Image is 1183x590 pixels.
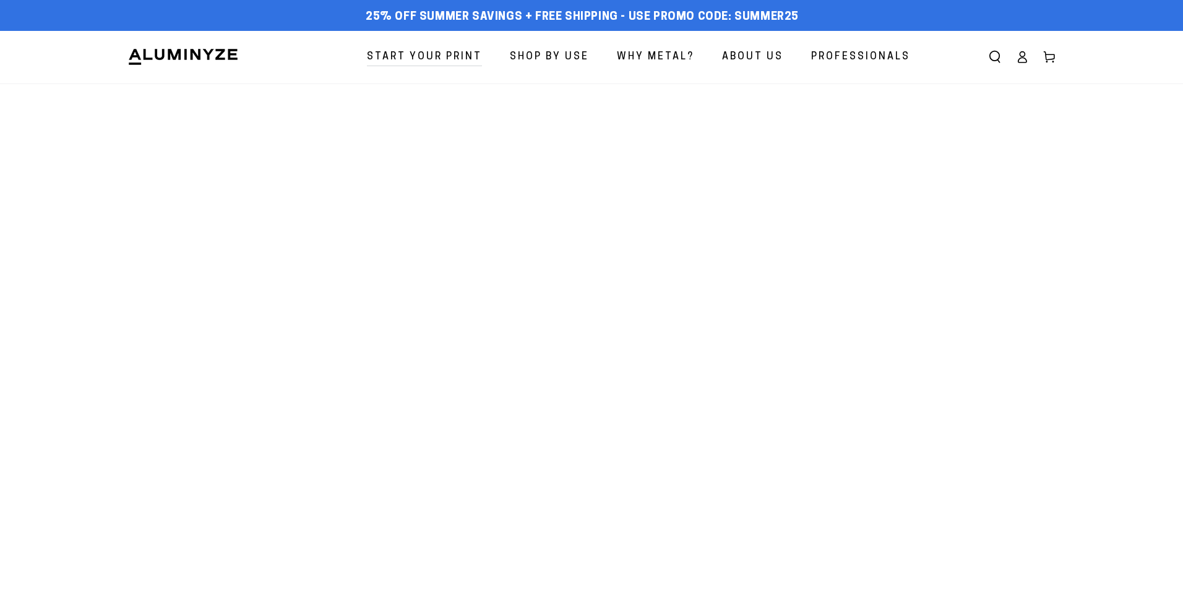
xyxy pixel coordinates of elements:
[127,48,239,66] img: Aluminyze
[981,43,1009,71] summary: Search our site
[722,48,783,66] span: About Us
[713,41,793,74] a: About Us
[367,48,482,66] span: Start Your Print
[366,11,799,24] span: 25% off Summer Savings + Free Shipping - Use Promo Code: SUMMER25
[501,41,598,74] a: Shop By Use
[510,48,589,66] span: Shop By Use
[358,41,491,74] a: Start Your Print
[608,41,703,74] a: Why Metal?
[617,48,694,66] span: Why Metal?
[802,41,919,74] a: Professionals
[811,48,910,66] span: Professionals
